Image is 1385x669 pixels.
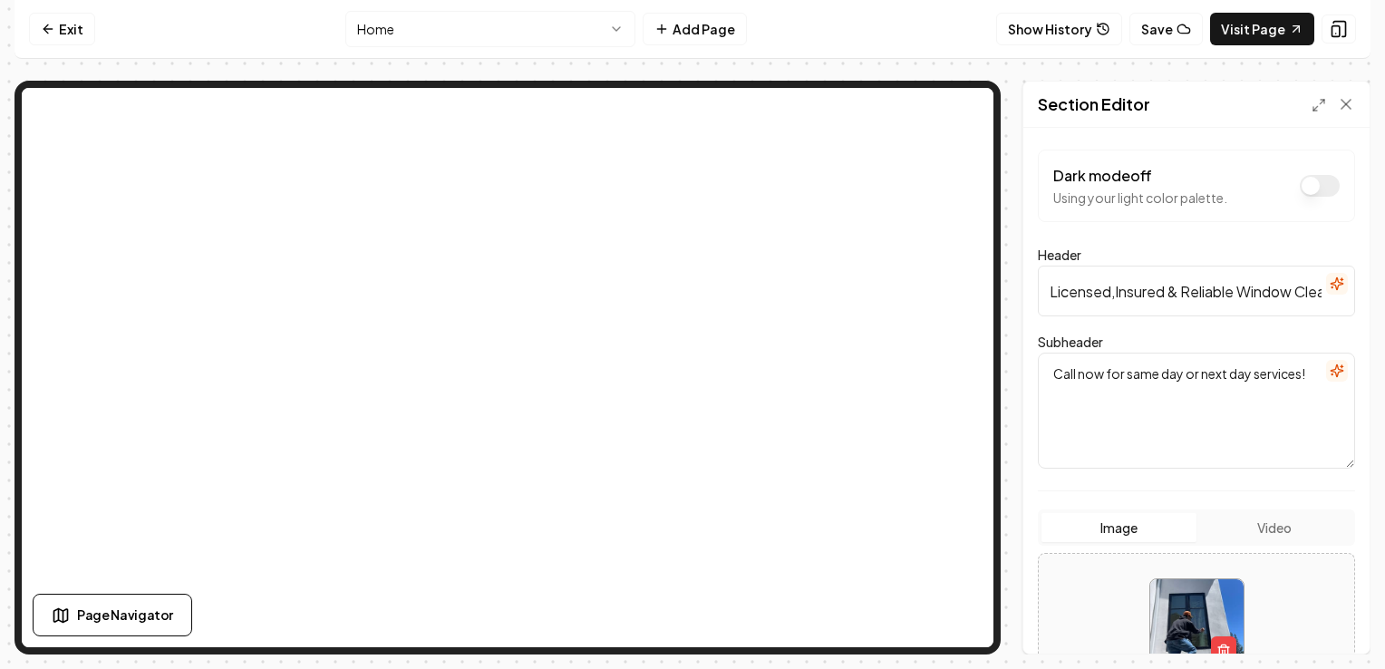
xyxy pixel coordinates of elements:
[1041,513,1196,542] button: Image
[33,594,192,636] button: Page Navigator
[29,13,95,45] a: Exit
[1038,247,1081,263] label: Header
[1210,13,1314,45] a: Visit Page
[77,606,173,625] span: Page Navigator
[1053,189,1227,207] p: Using your light color palette.
[1038,334,1103,350] label: Subheader
[996,13,1122,45] button: Show History
[1129,13,1203,45] button: Save
[1038,92,1150,117] h2: Section Editor
[1038,266,1355,316] input: Header
[1196,513,1351,542] button: Video
[1053,166,1152,185] label: Dark mode off
[643,13,747,45] button: Add Page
